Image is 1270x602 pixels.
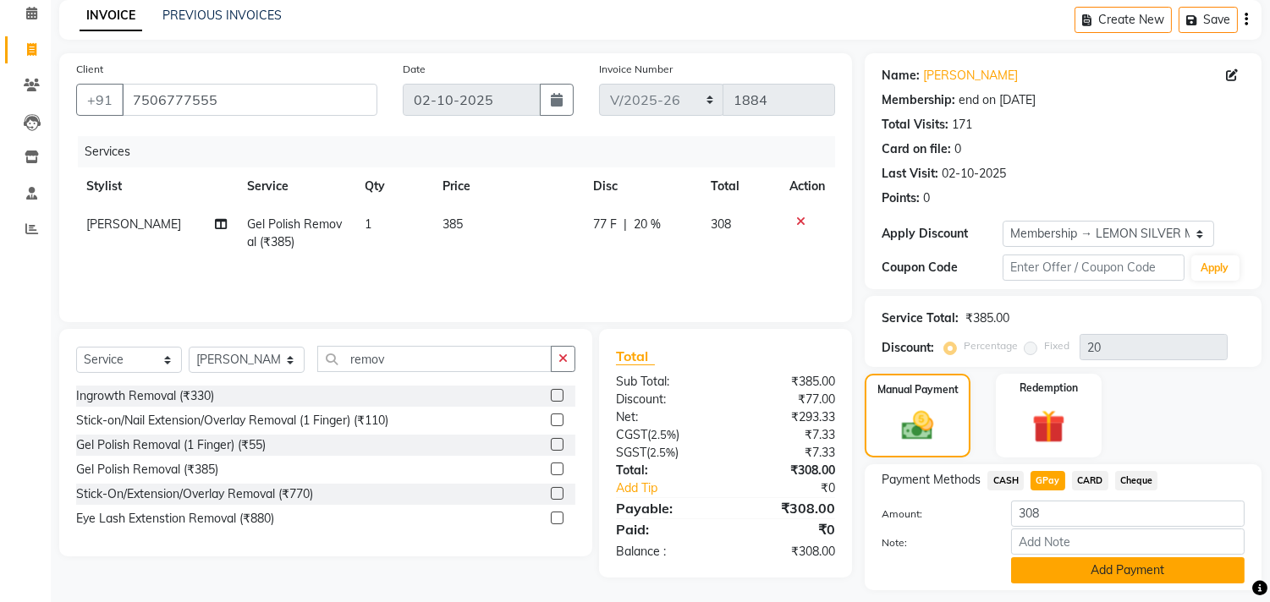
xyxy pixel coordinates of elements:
div: Last Visit: [882,165,938,183]
th: Price [432,167,583,205]
div: Gel Polish Removal (₹385) [76,461,218,479]
th: Disc [583,167,701,205]
span: SGST [616,445,646,460]
div: Service Total: [882,309,959,327]
a: PREVIOUS INVOICES [162,8,282,23]
div: Eye Lash Extenstion Removal (₹880) [76,510,274,528]
span: CASH [987,471,1024,490]
div: 171 [952,116,972,134]
button: Add Payment [1011,557,1245,583]
input: Amount [1011,501,1245,527]
div: Balance : [603,543,726,561]
div: Payable: [603,498,726,518]
div: Stick-On/Extension/Overlay Removal (₹770) [76,485,313,503]
span: [PERSON_NAME] [86,216,181,232]
th: Stylist [76,167,237,205]
div: ₹77.00 [726,391,849,408]
span: GPay [1031,471,1065,490]
div: Paid: [603,519,726,539]
span: 2.5% [651,428,676,441]
div: ₹0 [726,519,849,539]
div: ₹385.00 [965,309,1009,327]
div: ₹7.33 [726,444,849,462]
span: Payment Methods [882,471,981,489]
div: 02-10-2025 [942,165,1006,183]
div: Card on file: [882,140,951,158]
span: Total [616,348,655,365]
span: 1 [365,216,371,232]
div: Name: [882,67,920,85]
div: Sub Total: [603,373,726,391]
div: Gel Polish Removal (1 Finger) (₹55) [76,436,266,454]
div: Services [78,136,848,167]
div: end on [DATE] [959,91,1036,109]
a: [PERSON_NAME] [923,67,1018,85]
span: 77 F [593,216,617,233]
th: Total [701,167,780,205]
input: Search or Scan [317,346,552,372]
div: Stick-on/Nail Extension/Overlay Removal (1 Finger) (₹110) [76,412,388,430]
input: Enter Offer / Coupon Code [1003,254,1184,281]
label: Amount: [869,506,998,522]
a: INVOICE [80,1,142,31]
span: 385 [443,216,463,232]
span: Gel Polish Removal (₹385) [247,216,342,249]
label: Client [76,62,103,77]
label: Percentage [964,338,1018,353]
div: Membership: [882,91,955,109]
span: 308 [711,216,731,232]
label: Date [403,62,426,77]
label: Invoice Number [599,62,673,77]
span: 2.5% [650,446,675,459]
label: Redemption [1020,380,1078,396]
input: Add Note [1011,528,1245,555]
label: Manual Payment [877,382,959,397]
div: Ingrowth Removal (₹330) [76,387,214,405]
div: Net: [603,408,726,426]
div: Points: [882,189,920,207]
div: ₹7.33 [726,426,849,444]
button: Apply [1191,255,1240,281]
span: | [624,216,627,233]
div: ₹293.33 [726,408,849,426]
div: ₹308.00 [726,498,849,518]
div: Discount: [882,339,934,357]
div: Discount: [603,391,726,408]
label: Note: [869,535,998,550]
input: Search by Name/Mobile/Email/Code [122,84,377,116]
div: Total: [603,462,726,479]
div: ₹385.00 [726,373,849,391]
span: 20 % [634,216,661,233]
div: Apply Discount [882,225,1003,243]
th: Action [779,167,835,205]
label: Fixed [1044,338,1069,353]
div: ₹308.00 [726,543,849,561]
th: Qty [355,167,432,205]
img: _cash.svg [892,408,943,444]
th: Service [237,167,354,205]
div: Coupon Code [882,259,1003,276]
div: 0 [923,189,930,207]
a: Add Tip [603,479,746,497]
div: ₹0 [746,479,849,497]
div: ₹308.00 [726,462,849,479]
span: Cheque [1115,471,1158,490]
div: Total Visits: [882,116,948,134]
div: ( ) [603,444,726,462]
span: CARD [1072,471,1108,490]
button: Create New [1075,7,1172,33]
span: CGST [616,427,647,442]
button: +91 [76,84,124,116]
div: 0 [954,140,961,158]
div: ( ) [603,426,726,444]
img: _gift.svg [1022,406,1075,447]
button: Save [1179,7,1238,33]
